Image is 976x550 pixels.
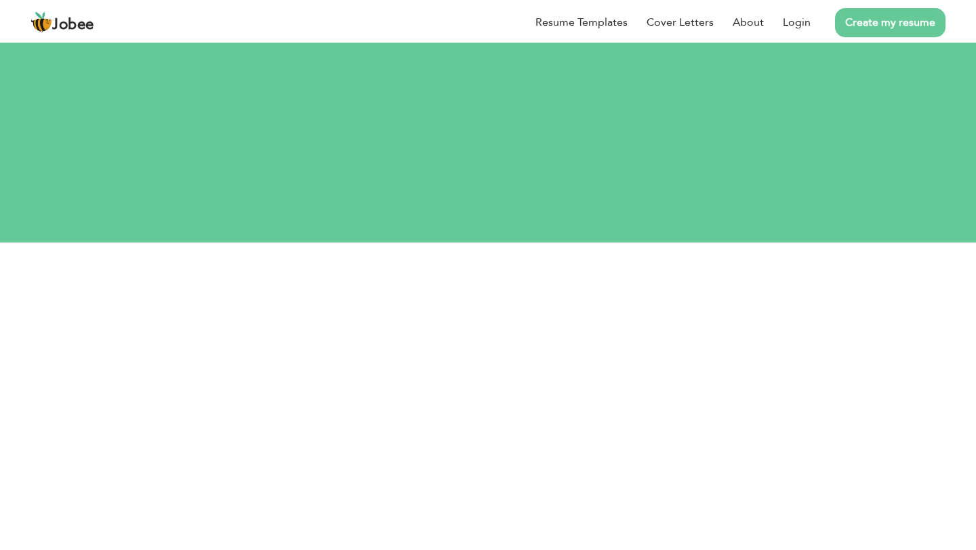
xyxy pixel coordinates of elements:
a: Jobee [30,12,94,33]
img: jobee.io [30,12,52,33]
a: Cover Letters [647,14,714,30]
a: Resume Templates [535,14,628,30]
a: Create my resume [835,8,945,37]
a: Login [783,14,811,30]
a: About [733,14,764,30]
span: Jobee [52,18,94,33]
